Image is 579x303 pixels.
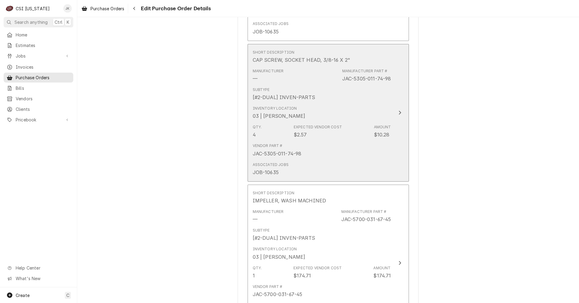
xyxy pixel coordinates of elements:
[253,106,297,111] div: Inventory Location
[16,293,30,298] span: Create
[253,253,305,261] div: 03 | [PERSON_NAME]
[341,216,391,223] div: Part Number
[5,4,14,13] div: C
[4,83,73,93] a: Bills
[253,87,270,92] div: Subtype
[67,19,69,25] span: K
[79,4,127,14] a: Purchase Orders
[373,272,391,279] div: $174.71
[253,209,284,223] div: Manufacturer
[342,68,388,74] div: Manufacturer Part #
[14,19,48,25] span: Search anything
[253,284,283,289] div: Vendor Part #
[16,106,70,112] span: Clients
[4,17,73,27] button: Search anythingCtrlK
[342,68,391,82] div: Part Number
[253,124,262,130] div: Qty.
[4,51,73,61] a: Go to Jobs
[4,104,73,114] a: Clients
[253,150,302,157] div: JAC-5305-011-74-98
[16,32,70,38] span: Home
[248,44,409,182] button: Update Line Item
[16,53,61,59] span: Jobs
[253,56,350,64] div: CAP SCREW, SOCKET HEAD, 3/8-16 X 2"
[16,117,61,123] span: Pricebook
[4,62,73,72] a: Invoices
[253,228,270,233] div: Subtype
[66,292,69,298] span: C
[373,265,391,271] div: Amount
[4,40,73,50] a: Estimates
[4,94,73,104] a: Vendors
[253,190,295,196] div: Short Description
[253,265,262,271] div: Qty.
[253,112,305,120] div: 03 | [PERSON_NAME]
[139,5,210,13] span: Edit Purchase Order Details
[253,21,289,27] div: Associated Jobs
[16,95,70,102] span: Vendors
[341,209,387,214] div: Manufacturer Part #
[16,64,70,70] span: Invoices
[253,143,283,148] div: Vendor Part #
[16,265,70,271] span: Help Center
[293,265,342,271] div: Expected Vendor Cost
[253,94,315,101] div: [#2-DUAL] INVEN-PARTS
[4,263,73,273] a: Go to Help Center
[253,216,258,223] div: Manufacturer
[16,42,70,48] span: Estimates
[253,28,279,35] div: JOB-10635
[63,4,72,13] div: JK
[253,246,297,252] div: Inventory Location
[90,5,124,12] span: Purchase Orders
[253,131,256,138] div: 4
[253,75,258,82] div: Manufacturer
[4,273,73,283] a: Go to What's New
[253,169,279,176] div: JOB-10635
[253,272,255,279] div: 1
[129,4,139,13] button: Navigate back
[4,30,73,40] a: Home
[4,73,73,83] a: Purchase Orders
[253,291,302,298] div: JAC-5700-031-67-45
[253,234,315,242] div: [#2-DUAL] INVEN-PARTS
[63,4,72,13] div: Jeff Kuehl's Avatar
[16,74,70,81] span: Purchase Orders
[16,85,70,91] span: Bills
[55,19,62,25] span: Ctrl
[341,209,391,223] div: Part Number
[374,124,391,130] div: Amount
[16,275,70,282] span: What's New
[5,4,14,13] div: CSI Kentucky's Avatar
[294,124,342,130] div: Expected Vendor Cost
[4,115,73,125] a: Go to Pricebook
[293,272,311,279] div: $174.71
[253,209,284,214] div: Manufacturer
[374,131,390,138] div: $10.28
[253,162,289,167] div: Associated Jobs
[253,50,295,55] div: Short Description
[253,197,326,204] div: IMPELLER, WASH MACHINED
[253,68,284,82] div: Manufacturer
[253,68,284,74] div: Manufacturer
[294,131,307,138] div: $2.57
[342,75,391,82] div: Part Number
[16,5,50,12] div: CSI [US_STATE]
